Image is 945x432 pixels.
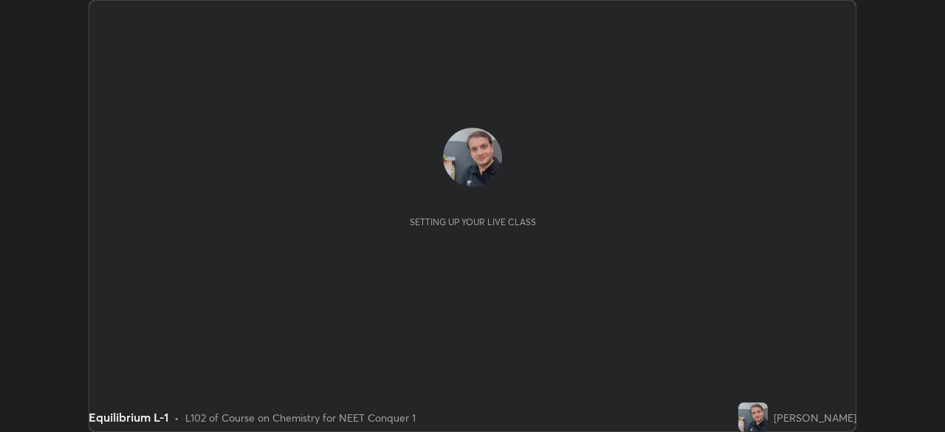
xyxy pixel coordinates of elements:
[738,402,768,432] img: fddf6cf3939e4568b1f7e55d744ec7a9.jpg
[774,410,856,425] div: [PERSON_NAME]
[185,410,416,425] div: L102 of Course on Chemistry for NEET Conquer 1
[89,408,168,426] div: Equilibrium L-1
[174,410,179,425] div: •
[410,216,536,227] div: Setting up your live class
[443,128,502,187] img: fddf6cf3939e4568b1f7e55d744ec7a9.jpg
